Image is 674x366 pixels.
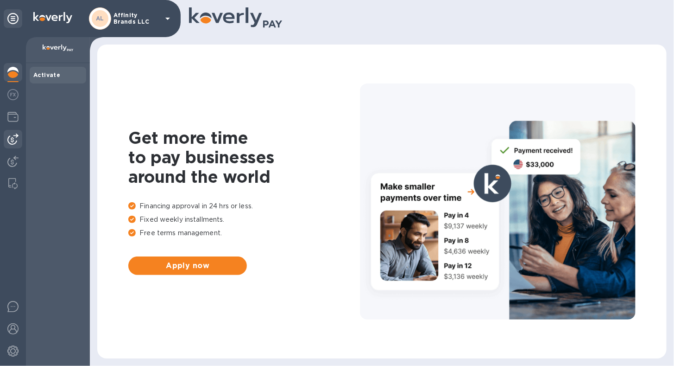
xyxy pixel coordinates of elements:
p: Financing approval in 24 hrs or less. [128,201,360,211]
img: Wallets [7,111,19,122]
img: Foreign exchange [7,89,19,100]
button: Apply now [128,257,247,275]
b: AL [96,15,104,22]
div: Unpin categories [4,9,22,28]
p: Affinity Brands LLC [113,12,160,25]
span: Apply now [136,260,239,271]
b: Activate [33,71,60,78]
img: Logo [33,12,72,23]
p: Free terms management. [128,228,360,238]
p: Fixed weekly installments. [128,215,360,225]
h1: Get more time to pay businesses around the world [128,128,360,186]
